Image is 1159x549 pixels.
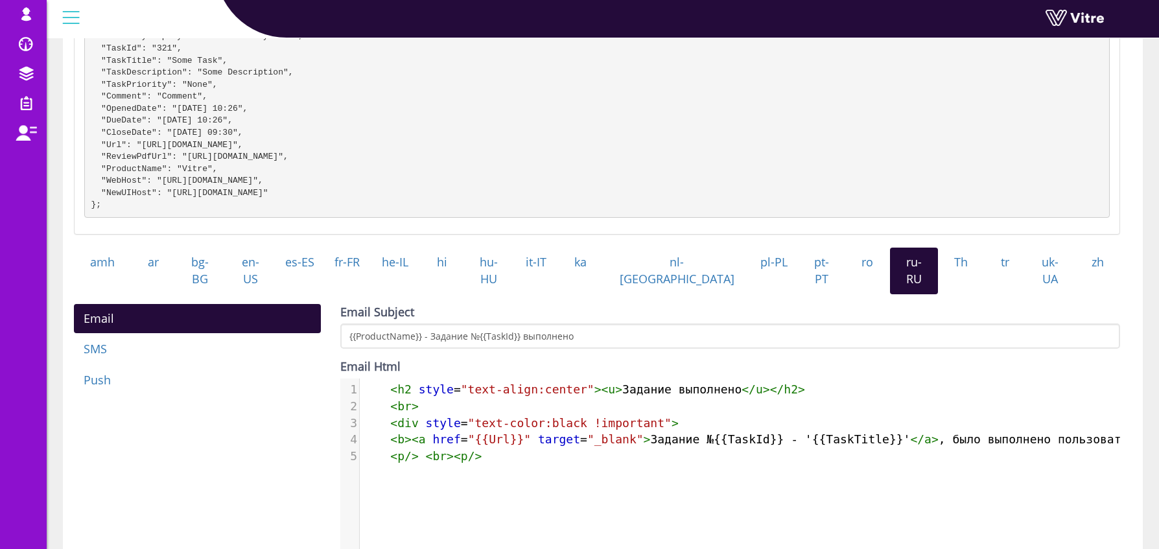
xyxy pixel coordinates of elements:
div: 5 [340,448,359,465]
span: < [390,449,397,463]
span: /> [404,449,419,463]
div: 1 [340,381,359,398]
span: < [390,399,397,413]
a: nl-[GEOGRAPHIC_DATA] [603,248,751,294]
span: style [419,382,454,396]
span: "text-align:center" [461,382,594,396]
span: a [924,432,931,446]
a: SMS [74,334,321,364]
span: p [397,449,404,463]
span: > [644,432,651,446]
span: target [538,432,580,446]
a: Th [938,248,985,277]
span: u [756,382,763,396]
span: >< [404,432,419,446]
a: Email [74,304,321,334]
span: "text-color:black !important" [468,416,672,430]
span: >< [594,382,609,396]
span: > [798,382,805,396]
span: < [390,432,397,446]
span: b [397,432,404,446]
span: </ [742,382,756,396]
span: h2 [397,382,412,396]
span: > [615,382,622,396]
span: h2 [784,382,798,396]
span: "_blank" [587,432,644,446]
a: ru-RU [890,248,939,294]
span: ></ [763,382,784,396]
a: amh [74,248,132,277]
span: br [397,399,412,413]
a: es-ES [275,248,325,277]
span: < [426,449,433,463]
span: >< [447,449,461,463]
a: ka [558,248,603,277]
span: a [419,432,426,446]
div: 3 [340,415,359,432]
span: > [412,399,419,413]
span: u [608,382,615,396]
span: < [390,382,397,396]
span: style [426,416,461,430]
a: hu-HU [463,248,515,294]
span: div [397,416,419,430]
div: 2 [340,398,359,415]
a: Push [74,366,321,395]
span: p [461,449,468,463]
a: zh [1075,248,1121,277]
span: /> [468,449,482,463]
a: tr [985,248,1026,277]
label: Email Html [340,358,401,375]
span: = Задание выполнено [362,382,805,396]
span: < [390,416,397,430]
span: br [432,449,447,463]
label: Email Subject [340,304,414,321]
span: href [432,432,460,446]
a: pl-PL [751,248,798,277]
span: </ [910,432,924,446]
div: 4 [340,431,359,448]
a: ar [132,248,176,277]
a: hi [421,248,464,277]
a: pt-PT [798,248,846,294]
span: > [672,416,679,430]
a: bg-BG [175,248,226,294]
a: en-US [226,248,276,294]
span: > [931,432,939,446]
a: it-IT [515,248,559,277]
a: he-IL [370,248,421,277]
span: = [362,416,679,430]
span: "{{Url}}" [468,432,532,446]
a: fr-FR [325,248,371,277]
a: uk-UA [1025,248,1075,294]
a: ro [845,248,890,277]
